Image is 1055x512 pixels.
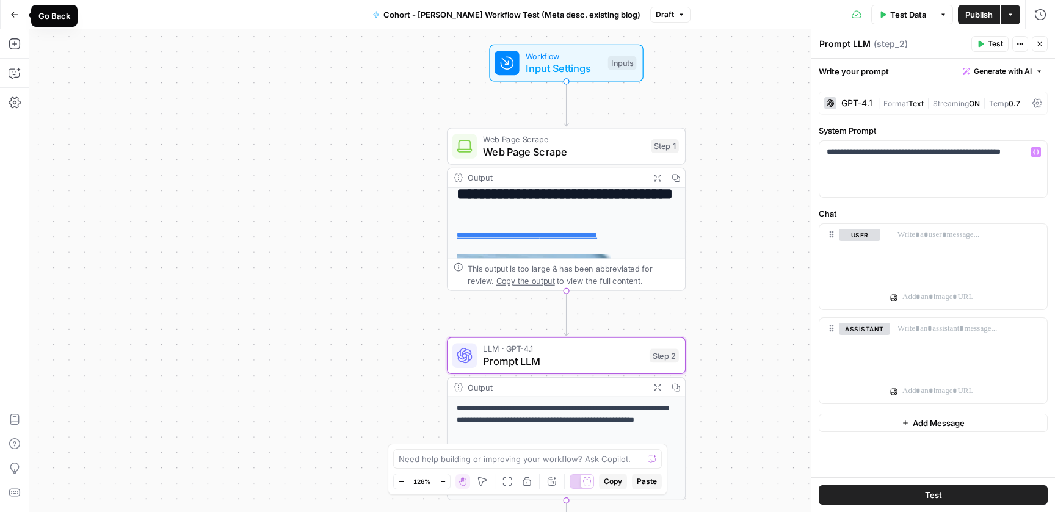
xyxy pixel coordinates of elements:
[924,96,933,109] span: |
[483,133,645,145] span: Web Page Scrape
[651,139,678,153] div: Step 1
[526,50,602,62] span: Workflow
[1009,99,1020,108] span: 0.7
[819,414,1048,432] button: Add Message
[650,7,691,23] button: Draft
[883,99,908,108] span: Format
[564,291,569,336] g: Edge from step_1 to step_2
[839,323,890,335] button: assistant
[483,342,644,355] span: LLM · GPT-4.1
[958,5,1000,24] button: Publish
[819,124,1048,137] label: System Prompt
[877,96,883,109] span: |
[413,477,430,486] span: 126%
[447,45,686,82] div: WorkflowInput SettingsInputs
[632,474,662,489] button: Paste
[819,38,871,50] textarea: Prompt LLM
[819,318,880,403] div: assistant
[925,489,942,501] span: Test
[969,99,980,108] span: ON
[971,36,1009,52] button: Test
[933,99,969,108] span: Streaming
[483,144,645,159] span: Web Page Scrape
[468,171,644,184] div: Output
[608,56,637,70] div: Inputs
[841,99,872,107] div: GPT-4.1
[958,63,1048,79] button: Generate with AI
[656,9,674,20] span: Draft
[819,207,1048,220] label: Chat
[483,353,644,369] span: Prompt LLM
[913,417,965,429] span: Add Message
[811,59,1055,84] div: Write your prompt
[819,485,1048,505] button: Test
[980,96,989,109] span: |
[988,38,1003,49] span: Test
[890,9,926,21] span: Test Data
[604,476,622,487] span: Copy
[908,99,924,108] span: Text
[599,474,627,489] button: Copy
[38,10,70,22] div: Go Back
[819,224,880,309] div: user
[650,348,679,362] div: Step 2
[468,262,679,287] div: This output is too large & has been abbreviated for review. to view the full content.
[839,229,880,241] button: user
[468,381,644,393] div: Output
[965,9,993,21] span: Publish
[637,476,657,487] span: Paste
[874,38,908,50] span: ( step_2 )
[496,276,555,286] span: Copy the output
[365,5,648,24] button: Cohort - [PERSON_NAME] Workflow Test (Meta desc. existing blog)
[974,66,1032,77] span: Generate with AI
[526,60,602,76] span: Input Settings
[871,5,934,24] button: Test Data
[564,81,569,126] g: Edge from start to step_1
[989,99,1009,108] span: Temp
[383,9,640,21] span: Cohort - [PERSON_NAME] Workflow Test (Meta desc. existing blog)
